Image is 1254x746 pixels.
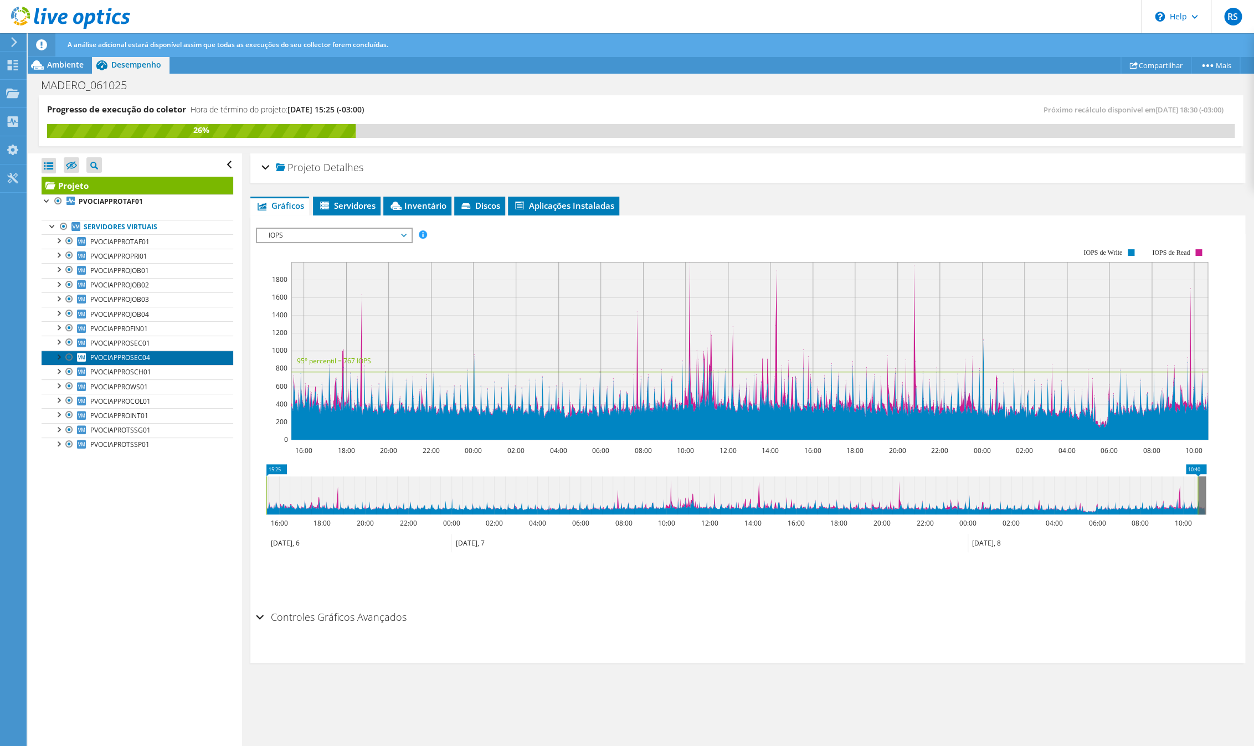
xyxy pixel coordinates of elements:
[1121,56,1191,74] a: Compartilhar
[90,338,150,348] span: PVOCIAPPROSEC01
[90,295,149,304] span: PVOCIAPPROJOB03
[42,278,233,292] a: PVOCIAPPROJOB02
[323,161,363,174] span: Detalhes
[460,200,500,211] span: Discos
[635,446,652,455] text: 08:00
[917,518,934,528] text: 22:00
[1016,446,1033,455] text: 02:00
[389,200,446,211] span: Inventário
[443,518,460,528] text: 00:00
[42,423,233,438] a: PVOCIAPROTSSG01
[931,446,948,455] text: 22:00
[572,518,589,528] text: 06:00
[271,518,288,528] text: 16:00
[191,104,364,116] h4: Hora de término do projeto:
[846,446,864,455] text: 18:00
[423,446,440,455] text: 22:00
[529,518,546,528] text: 04:00
[615,518,633,528] text: 08:00
[1101,446,1118,455] text: 06:00
[318,200,375,211] span: Servidores
[276,417,287,426] text: 200
[1185,446,1202,455] text: 10:00
[42,336,233,350] a: PVOCIAPPROSEC01
[90,353,150,362] span: PVOCIAPPROSEC04
[1132,518,1149,528] text: 08:00
[90,397,151,406] span: PVOCIAPPROCOL01
[90,411,148,420] span: PVOCIAPPROINT01
[959,518,977,528] text: 00:00
[276,363,287,373] text: 800
[36,79,144,91] h1: MADERO_061025
[1143,446,1160,455] text: 08:00
[263,229,405,242] span: IOPS
[465,446,482,455] text: 00:00
[297,356,371,366] text: 95° percentil = 767 IOPS
[79,197,143,206] b: PVOCIAPPROTAF01
[804,446,821,455] text: 16:00
[873,518,891,528] text: 20:00
[1083,249,1122,256] text: IOPS de Write
[486,518,503,528] text: 02:00
[42,263,233,277] a: PVOCIAPPROJOB01
[1152,249,1190,256] text: IOPS de Read
[1044,105,1229,115] span: Próximo recálculo disponível em
[1191,56,1240,74] a: Mais
[42,249,233,263] a: PVOCIAPPROPRI01
[42,408,233,423] a: PVOCIAPPROINT01
[42,321,233,336] a: PVOCIAPPROFIN01
[400,518,417,528] text: 22:00
[276,162,320,173] span: Projeto
[380,446,397,455] text: 20:00
[974,446,991,455] text: 00:00
[42,177,233,194] a: Projeto
[507,446,525,455] text: 02:00
[276,382,287,391] text: 600
[42,365,233,379] a: PVOCIAPPROSCH01
[256,606,406,628] h2: Controles Gráficos Avançados
[677,446,694,455] text: 10:00
[889,446,906,455] text: 20:00
[550,446,567,455] text: 04:00
[90,382,148,392] span: PVOCIAPPROWS01
[701,518,718,528] text: 12:00
[47,59,84,70] span: Ambiente
[90,367,151,377] span: PVOCIAPPROSCH01
[762,446,779,455] text: 14:00
[1003,518,1020,528] text: 02:00
[42,194,233,209] a: PVOCIAPPROTAF01
[272,328,287,337] text: 1200
[47,124,356,136] div: 26%
[42,394,233,408] a: PVOCIAPPROCOL01
[719,446,737,455] text: 12:00
[68,40,388,49] span: A análise adicional estará disponível assim que todas as execuções do seu collector forem concluí...
[658,518,675,528] text: 10:00
[42,379,233,394] a: PVOCIAPPROWS01
[256,200,304,211] span: Gráficos
[744,518,762,528] text: 14:00
[1046,518,1063,528] text: 04:00
[276,399,287,409] text: 400
[1155,105,1224,115] span: [DATE] 18:30 (-03:00)
[284,435,288,444] text: 0
[272,310,287,320] text: 1400
[592,446,609,455] text: 06:00
[272,275,287,284] text: 1800
[90,425,151,435] span: PVOCIAPROTSSG01
[42,307,233,321] a: PVOCIAPPROJOB04
[272,346,287,355] text: 1000
[1089,518,1106,528] text: 06:00
[830,518,847,528] text: 18:00
[90,237,150,246] span: PVOCIAPPROTAF01
[90,440,150,449] span: PVOCIAPROTSSP01
[90,310,149,319] span: PVOCIAPPROJOB04
[1155,12,1165,22] svg: \n
[295,446,312,455] text: 16:00
[42,292,233,307] a: PVOCIAPPROJOB03
[111,59,161,70] span: Desempenho
[1058,446,1076,455] text: 04:00
[42,438,233,452] a: PVOCIAPROTSSP01
[272,292,287,302] text: 1600
[1224,8,1242,25] span: RS
[42,220,233,234] a: Servidores virtuais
